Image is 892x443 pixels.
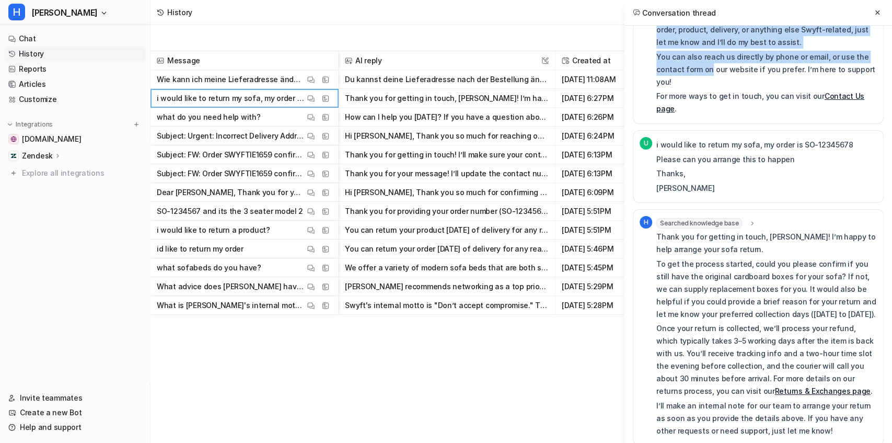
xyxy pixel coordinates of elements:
p: Subject: Urgent: Incorrect Delivery Address SO-407540 Description: Hello, Hope you’re well. I’ve ... [157,127,305,145]
p: i would like to return my sofa, my order is SO-12345678 Please can you arrange this to happen Tha... [157,89,305,108]
h1: Operator [51,10,88,18]
div: please can you also turn on this feature for continuous learning from tickets weekly.. do we need... [38,287,201,340]
button: [PERSON_NAME] recommends networking as a top priority—she suggests creating a “little black book”... [345,277,549,296]
span: [DATE] 5:45PM [560,258,645,277]
div: richard@swyfthome.com says… [8,171,201,287]
span: Explore all integrations [22,165,142,181]
div: History [167,7,192,18]
button: Du kannst deine Lieferadresse nach der Bestellung ändern, solange die Bestellung noch nicht verse... [345,70,549,89]
p: i would like to return my sofa, my order is SO-12345678 [656,139,853,151]
span: [DATE] 6:24PM [560,127,645,145]
button: Home [164,4,183,24]
p: Dear [PERSON_NAME], Thank you for your quick response and for confirming the rescheduled delivery... [157,183,305,202]
img: Profile image for Operator [30,6,47,22]
p: Integrations [16,120,53,129]
a: Chat [4,31,146,46]
p: Thanks, [656,167,853,180]
span: Created at [560,51,645,70]
button: Send a message… [179,338,196,355]
span: [DATE] 11:08AM [560,70,645,89]
span: AI reply [343,51,551,70]
span: [DATE] 5:46PM [560,240,645,258]
img: Zendesk [10,153,17,159]
p: To get the process started, could you please confirm if you still have the original cardboard box... [656,258,877,321]
span: [DATE] 6:09PM [560,183,645,202]
button: go back [7,4,27,24]
p: [PERSON_NAME] [656,182,853,195]
p: Please can you arrange this to happen [656,153,853,166]
p: You can also reach us directly by phone or email, or use the contact form on our website if you p... [656,51,877,88]
p: What is [PERSON_NAME]'s internal motto? [157,296,305,315]
p: what do you need help with? [157,108,260,127]
div: Close [183,4,202,23]
p: i would like to return a product? [157,221,270,240]
span: Message [155,51,334,70]
a: Returns & Exchanges page [774,387,870,395]
p: How can I help you [DATE]? If you have a question about an order, product, delivery, or anything ... [656,11,877,49]
img: expand menu [6,121,14,128]
div: richard@swyfthome.com says… [8,287,201,353]
button: Integrations [4,119,56,130]
span: [PERSON_NAME] [31,5,98,20]
span: Searched knowledge base [656,218,742,229]
p: What advice does [PERSON_NAME] have for those looking to get into the industry? [157,277,305,296]
p: Subject: FW: Order SWYFTIE1659 confirmed Description: Can you change the contact number for the b... [157,164,305,183]
div: richard@swyfthome.com says… [8,147,201,172]
button: We offer a variety of modern sofa beds that are both stylish and comfortable, perfect for guests ... [345,258,549,277]
button: Hi [PERSON_NAME], Thank you so much for confirming your preference and for your flexibility regar... [345,183,549,202]
div: please can you also turn on this feature for continuous learning from tickets weekly.. do we need... [46,293,192,334]
p: what sofabeds do you have? [157,258,261,277]
a: History [4,47,146,61]
span: [DATE] 6:13PM [560,145,645,164]
img: menu_add.svg [133,121,140,128]
span: [DATE] 5:51PM [560,221,645,240]
span: H [640,216,652,229]
button: You can return your product [DATE] of delivery for any reason—whether it’s the wrong colour, does... [345,221,549,240]
div: on the "custom" billing plan, there is a point which is "Orchestrate multiple AI agents".. what d... [38,71,201,124]
p: id like to return my order [157,240,244,258]
button: Thank you for getting in touch! I’ll make sure your contact number for order SWYFTIE1659 is updat... [345,145,549,164]
p: SO-1234567 and its the 3 seater model 2 [157,202,303,221]
a: Explore all integrations [4,166,146,180]
p: I’ll make an internal note for our team to arrange your return as soon as you provide the details... [656,400,877,437]
button: Thank you for getting in touch, [PERSON_NAME]! I’m happy to help arrange your sofa return. To get... [345,89,549,108]
button: Thank you for your message! I’ll update the contact number for your delivery to 0874412040 as req... [345,164,549,183]
span: U [640,137,652,150]
span: [DATE] 6:27PM [560,89,645,108]
div: [DATE] [8,133,201,147]
div: The team will be back 🕒 [17,26,163,46]
span: [DOMAIN_NAME] [22,134,81,144]
a: Create a new Bot [4,405,146,420]
button: Swyft's internal motto is "Don’t accept compromise." This phrase reflects their commitment to qua... [345,296,549,315]
button: You can return your order [DATE] of delivery for any reason, whether it's not the right fit, colo... [345,240,549,258]
div: Operator • [DATE] [17,54,74,61]
button: Hi [PERSON_NAME], Thank you so much for reaching out and letting us know about the delivery addre... [345,127,549,145]
a: Invite teammates [4,391,146,405]
b: In 2 hours [26,37,67,45]
button: How can I help you [DATE]? If you have a question about an order, product, delivery, or anything ... [345,108,549,127]
img: swyfthome.com [10,136,17,142]
p: Subject: FW: Order SWYFTIE1659 confirmed Description: Can you change the contact number for the b... [157,145,305,164]
div: any updates on this question please? [56,154,192,164]
textarea: Message… [9,321,200,338]
span: [DATE] 5:28PM [560,296,645,315]
a: swyfthome.com[DOMAIN_NAME] [4,132,146,146]
button: Gif picker [33,343,41,351]
span: [DATE] 5:51PM [560,202,645,221]
div: on the "custom" billing plan, there is a point which is "Orchestrate multiple AI agents".. what d... [46,77,192,118]
span: H [8,4,25,20]
p: For more ways to get in touch, you can visit our . [656,90,877,115]
span: [DATE] 6:26PM [560,108,645,127]
p: Once your return is collected, we’ll process your refund, which typically takes 3–5 working days ... [656,322,877,397]
button: Thank you for providing your order number (SO-1234567) and confirming it’s the Model 2 3-seater y... [345,202,549,221]
h2: Conversation thread [633,7,716,18]
span: [DATE] 6:13PM [560,164,645,183]
a: Customize [4,92,146,107]
button: Upload attachment [50,343,58,351]
a: Reports [4,62,146,76]
p: Thank you for getting in touch, [PERSON_NAME]! I’m happy to help arrange your sofa return. [656,231,877,256]
span: [DATE] 5:29PM [560,277,645,296]
a: Articles [4,77,146,92]
button: Emoji picker [16,343,25,351]
img: explore all integrations [8,168,19,178]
